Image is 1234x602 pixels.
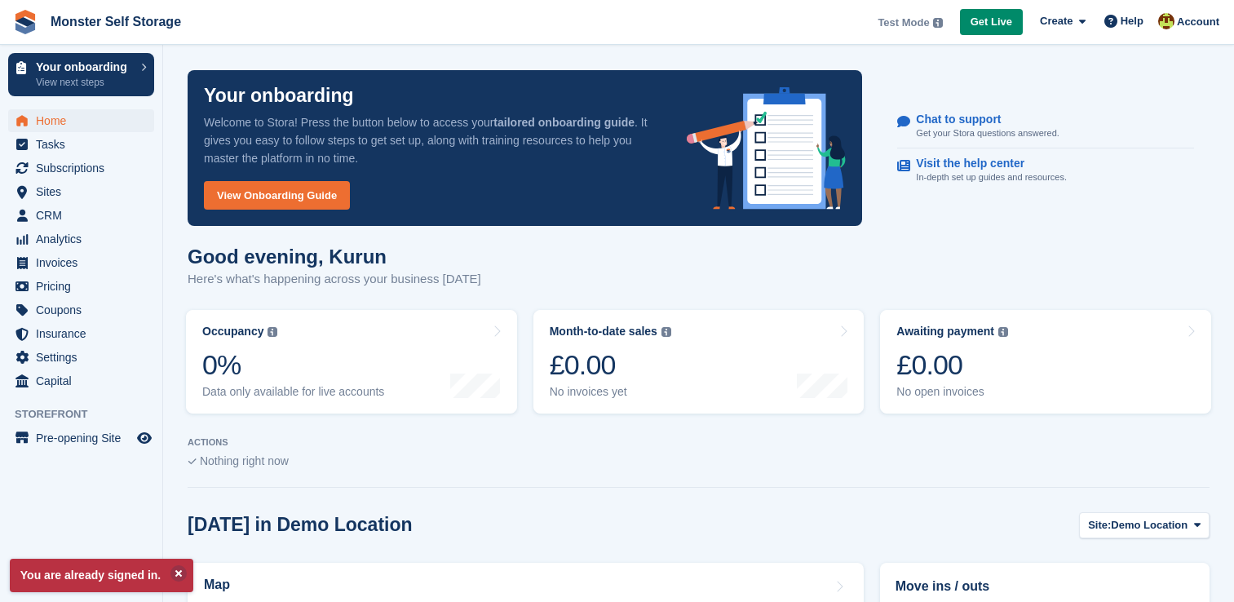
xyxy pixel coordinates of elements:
span: Sites [36,180,134,203]
span: Tasks [36,133,134,156]
p: Your onboarding [204,86,354,105]
span: Coupons [36,299,134,321]
div: £0.00 [550,348,671,382]
div: 0% [202,348,384,382]
span: Storefront [15,406,162,423]
a: menu [8,251,154,274]
a: menu [8,228,154,250]
div: Awaiting payment [896,325,994,339]
a: Monster Self Storage [44,8,188,35]
h2: Map [204,578,230,592]
a: menu [8,322,154,345]
a: Chat to support Get your Stora questions answered. [897,104,1194,149]
p: View next steps [36,75,133,90]
p: Chat to support [916,113,1046,126]
a: menu [8,180,154,203]
a: menu [8,299,154,321]
img: icon-info-grey-7440780725fd019a000dd9b08b2336e03edf1995a4989e88bcd33f0948082b44.svg [933,18,943,28]
span: Nothing right now [200,454,289,467]
span: CRM [36,204,134,227]
a: menu [8,109,154,132]
div: No open invoices [896,385,1008,399]
a: menu [8,275,154,298]
a: Occupancy 0% Data only available for live accounts [186,310,517,414]
span: Get Live [971,14,1012,30]
a: menu [8,370,154,392]
span: Help [1121,13,1143,29]
strong: tailored onboarding guide [493,116,635,129]
span: Invoices [36,251,134,274]
a: Awaiting payment £0.00 No open invoices [880,310,1211,414]
a: menu [8,204,154,227]
a: Preview store [135,428,154,448]
span: Capital [36,370,134,392]
p: Visit the help center [916,157,1054,170]
div: Month-to-date sales [550,325,657,339]
img: blank_slate_check_icon-ba018cac091ee9be17c0a81a6c232d5eb81de652e7a59be601be346b1b6ddf79.svg [188,458,197,465]
button: Site: Demo Location [1079,512,1210,539]
span: Insurance [36,322,134,345]
span: Site: [1088,517,1111,533]
img: icon-info-grey-7440780725fd019a000dd9b08b2336e03edf1995a4989e88bcd33f0948082b44.svg [661,327,671,337]
div: No invoices yet [550,385,671,399]
img: Kurun Sangha [1158,13,1174,29]
span: Home [36,109,134,132]
img: icon-info-grey-7440780725fd019a000dd9b08b2336e03edf1995a4989e88bcd33f0948082b44.svg [268,327,277,337]
p: ACTIONS [188,437,1210,448]
span: Pricing [36,275,134,298]
img: onboarding-info-6c161a55d2c0e0a8cae90662b2fe09162a5109e8cc188191df67fb4f79e88e88.svg [687,87,847,210]
a: Your onboarding View next steps [8,53,154,96]
p: You are already signed in. [10,559,193,592]
div: £0.00 [896,348,1008,382]
span: Subscriptions [36,157,134,179]
span: Settings [36,346,134,369]
span: Pre-opening Site [36,427,134,449]
h1: Good evening, Kurun [188,246,481,268]
p: In-depth set up guides and resources. [916,170,1067,184]
p: Here's what's happening across your business [DATE] [188,270,481,289]
span: Analytics [36,228,134,250]
img: stora-icon-8386f47178a22dfd0bd8f6a31ec36ba5ce8667c1dd55bd0f319d3a0aa187defe.svg [13,10,38,34]
a: menu [8,427,154,449]
span: Demo Location [1111,517,1188,533]
div: Occupancy [202,325,263,339]
a: menu [8,346,154,369]
h2: Move ins / outs [896,577,1194,596]
a: View Onboarding Guide [204,181,350,210]
a: Visit the help center In-depth set up guides and resources. [897,148,1194,193]
a: menu [8,133,154,156]
div: Data only available for live accounts [202,385,384,399]
p: Your onboarding [36,61,133,73]
p: Get your Stora questions answered. [916,126,1059,140]
a: Month-to-date sales £0.00 No invoices yet [533,310,865,414]
img: icon-info-grey-7440780725fd019a000dd9b08b2336e03edf1995a4989e88bcd33f0948082b44.svg [998,327,1008,337]
a: Get Live [960,9,1023,36]
h2: [DATE] in Demo Location [188,514,413,536]
span: Create [1040,13,1073,29]
span: Account [1177,14,1219,30]
p: Welcome to Stora! Press the button below to access your . It gives you easy to follow steps to ge... [204,113,661,167]
a: menu [8,157,154,179]
span: Test Mode [878,15,929,31]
